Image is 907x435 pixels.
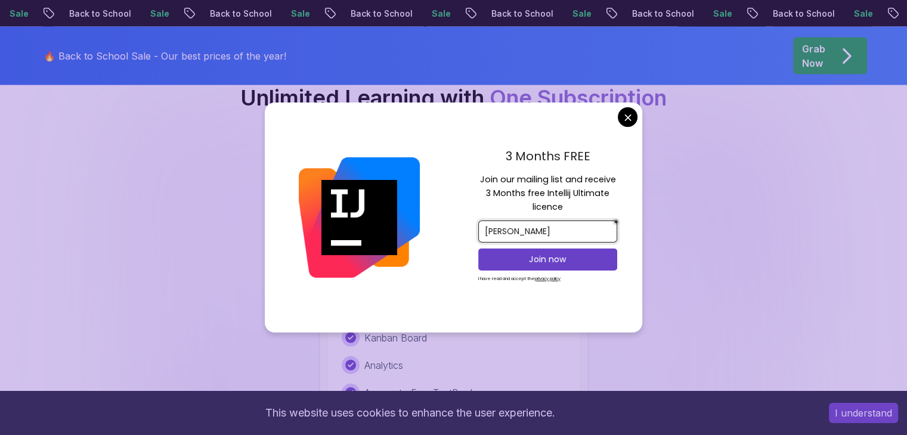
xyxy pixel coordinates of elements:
div: This website uses cookies to enhance the user experience. [9,400,811,426]
p: Kanban Board [364,331,427,345]
p: Sale [420,8,459,20]
p: 🔥 Back to School Sale - Our best prices of the year! [44,49,286,63]
p: Back to School [480,8,561,20]
p: Sale [139,8,177,20]
p: Sale [843,8,881,20]
p: Back to School [339,8,420,20]
p: Access to Free TextBooks [364,386,480,400]
p: Back to School [58,8,139,20]
p: Back to School [621,8,702,20]
p: Back to School [199,8,280,20]
span: One Subscription [490,85,667,111]
p: Grab Now [802,42,825,70]
p: Sale [561,8,599,20]
p: Back to School [761,8,843,20]
p: Sale [280,8,318,20]
p: Sale [702,8,740,20]
button: Accept cookies [829,403,898,423]
h2: Unlimited Learning with [240,86,667,110]
p: Analytics [364,358,403,372]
